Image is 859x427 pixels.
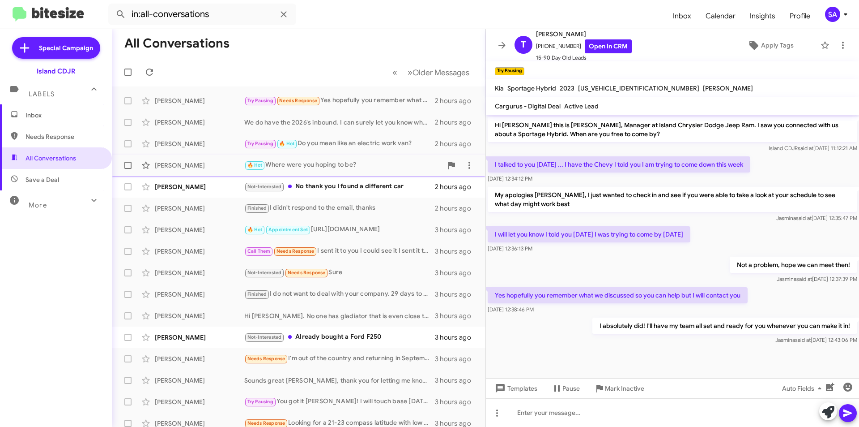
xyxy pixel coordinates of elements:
button: Mark Inactive [587,380,651,397]
p: Not a problem, hope we can meet then! [730,257,857,273]
div: I didn't respond to the email, thanks [244,203,435,213]
div: 3 hours ago [435,333,478,342]
span: Cargurus - Digital Deal [495,102,561,110]
span: Try Pausing [247,98,273,104]
span: Not-Interested [247,334,282,340]
a: Insights [743,3,782,29]
div: Sounds great [PERSON_NAME], thank you for letting me know! I'll check in with you down the road w... [244,376,435,385]
span: Needs Response [247,356,285,362]
span: Jasmina [DATE] 12:37:39 PM [777,276,857,282]
span: said at [795,336,811,343]
p: Yes hopefully you remember what we discussed so you can help but I will contact you [488,287,748,303]
div: I sent it to you I could see it I sent it to you [244,246,435,256]
div: You got it [PERSON_NAME]! I will touch base [DATE]! [244,397,435,407]
span: [PERSON_NAME] [536,29,632,39]
div: [PERSON_NAME] [155,311,244,320]
input: Search [108,4,296,25]
span: Older Messages [412,68,469,78]
span: Needs Response [276,248,315,254]
div: 3 hours ago [435,247,478,256]
button: Previous [387,63,403,82]
span: More [29,201,47,209]
span: 🔥 Hot [279,141,294,147]
div: I'm out of the country and returning in September [244,354,435,364]
button: Auto Fields [775,380,832,397]
span: 15-90 Day Old Leads [536,53,632,62]
div: I do not want to deal with your company. 29 days to repair my Jeep, and being treated like a fool... [244,289,435,299]
p: I talked to you [DATE] ... I have the Chevy I told you I am trying to come down this week [488,156,750,173]
a: Profile [782,3,817,29]
div: [PERSON_NAME] [155,247,244,256]
div: [PERSON_NAME] [155,182,244,191]
div: 3 hours ago [435,268,478,277]
div: No thank you I found a different car [244,181,435,192]
div: [PERSON_NAME] [155,96,244,105]
span: Needs Response [288,270,326,276]
span: Inbox [26,111,102,120]
div: [PERSON_NAME] [155,118,244,127]
button: SA [817,7,849,22]
div: 3 hours ago [435,376,478,385]
span: Not-Interested [247,270,282,276]
span: Needs Response [279,98,317,104]
div: 2 hours ago [435,96,478,105]
p: I will let you know I told you [DATE] I was trying to come by [DATE] [488,226,690,242]
span: 2023 [560,84,574,92]
div: Hi [PERSON_NAME]. No one has gladiator that is even close to the one I look to replace. Not to me... [244,311,435,320]
div: [PERSON_NAME] [155,376,244,385]
div: [PERSON_NAME] [155,225,244,234]
div: SA [825,7,840,22]
span: Not-Interested [247,184,282,190]
button: Templates [486,380,544,397]
button: Next [402,63,475,82]
div: 3 hours ago [435,311,478,320]
h1: All Conversations [124,36,230,51]
span: Labels [29,90,55,98]
div: [PERSON_NAME] [155,139,244,148]
span: Inbox [666,3,698,29]
span: Island CDJR [DATE] 11:12:21 AM [769,145,857,151]
span: 🔥 Hot [247,162,263,168]
span: [DATE] 12:36:13 PM [488,245,532,252]
span: said at [796,215,812,221]
span: Auto Fields [782,380,825,397]
a: Calendar [698,3,743,29]
button: Apply Tags [724,37,816,53]
div: 2 hours ago [435,118,478,127]
div: Sure [244,267,435,278]
span: Needs Response [247,420,285,426]
div: Already bought a Ford F250 [244,332,435,342]
div: 3 hours ago [435,225,478,234]
span: All Conversations [26,154,76,163]
span: « [392,67,397,78]
span: Pause [562,380,580,397]
p: Hi [PERSON_NAME] this is [PERSON_NAME], Manager at Island Chrysler Dodge Jeep Ram. I saw you conn... [488,117,857,142]
p: My apologies [PERSON_NAME], I just wanted to check in and see if you were able to take a look at ... [488,187,857,212]
div: [PERSON_NAME] [155,397,244,406]
div: [PERSON_NAME] [155,333,244,342]
span: Try Pausing [247,399,273,405]
span: said at [796,276,812,282]
span: Jasmina [DATE] 12:35:47 PM [776,215,857,221]
div: 3 hours ago [435,290,478,299]
span: Apply Tags [761,37,794,53]
span: Active Lead [564,102,599,110]
div: [URL][DOMAIN_NAME] [244,224,435,235]
span: T [521,38,526,52]
div: Island CDJR [37,67,76,76]
nav: Page navigation example [387,63,475,82]
span: Mark Inactive [605,380,644,397]
div: Where were you hoping to be? [244,160,442,170]
span: Save a Deal [26,175,59,184]
a: Special Campaign [12,37,100,59]
span: [PHONE_NUMBER] [536,39,632,53]
div: 3 hours ago [435,354,478,363]
div: [PERSON_NAME] [155,161,244,170]
button: Pause [544,380,587,397]
div: 3 hours ago [435,397,478,406]
div: Yes hopefully you remember what we discussed so you can help but I will contact you [244,95,435,106]
span: Jasmina [DATE] 12:43:06 PM [775,336,857,343]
